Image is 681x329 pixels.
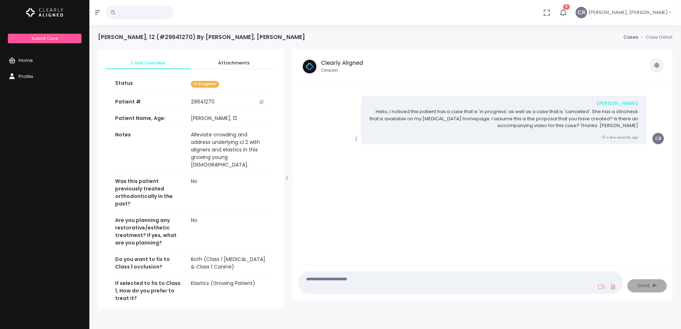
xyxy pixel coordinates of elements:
[111,275,187,307] th: If selected to fix to Class 1, How do you prefer to treat it?
[597,284,606,290] a: Add Loom Video
[370,108,638,129] p: Hello, I noticed this patient has a case that is 'in progress' as well as a case that is 'cancell...
[187,127,271,173] td: Alleviate crowding and address underlying cl 2 with aligners and elastics in this growing young [...
[111,173,187,212] th: Was this patient previously treated orthodontically in the past?
[321,68,363,73] small: Clinician
[321,60,363,66] h5: Clearly Aligned
[623,34,638,40] a: Cases
[652,133,664,144] span: CR
[187,212,271,251] td: No
[111,93,187,110] th: Patient #
[8,34,81,43] a: Submit Case
[298,90,667,258] div: scrollable content
[609,280,617,293] a: Add Files
[111,212,187,251] th: Are you planning any restorative/esthetic treatment? If yes, what are you planning?
[187,110,271,127] td: [PERSON_NAME], 12
[187,94,271,110] td: 29641270
[31,35,58,41] span: Submit Case
[602,135,638,140] small: a few seconds ago
[19,57,33,64] span: Home
[111,251,187,275] th: Do you want to fix to Class 1 occlusion?
[187,173,271,212] td: No
[191,81,219,88] span: In Progress
[187,275,271,307] td: Elastics (Growing Patient)
[98,49,284,308] div: scrollable content
[111,59,185,67] span: Case Overview
[19,73,33,80] span: Profile
[111,110,187,127] th: Patient Name, Age:
[26,5,63,20] img: Logo Horizontal
[197,59,271,67] span: Attachments
[576,7,587,18] span: CR
[588,9,668,16] span: [PERSON_NAME], [PERSON_NAME]
[187,251,271,275] td: Both (Class 1 [MEDICAL_DATA] & Class 1 Canine)
[111,127,187,173] th: Notes
[370,100,638,107] div: [PERSON_NAME]
[638,34,672,41] li: Case Detail
[111,75,187,93] th: Status
[98,34,305,40] h4: [PERSON_NAME], 12 (#29641270) By [PERSON_NAME], [PERSON_NAME]
[563,4,570,10] span: 9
